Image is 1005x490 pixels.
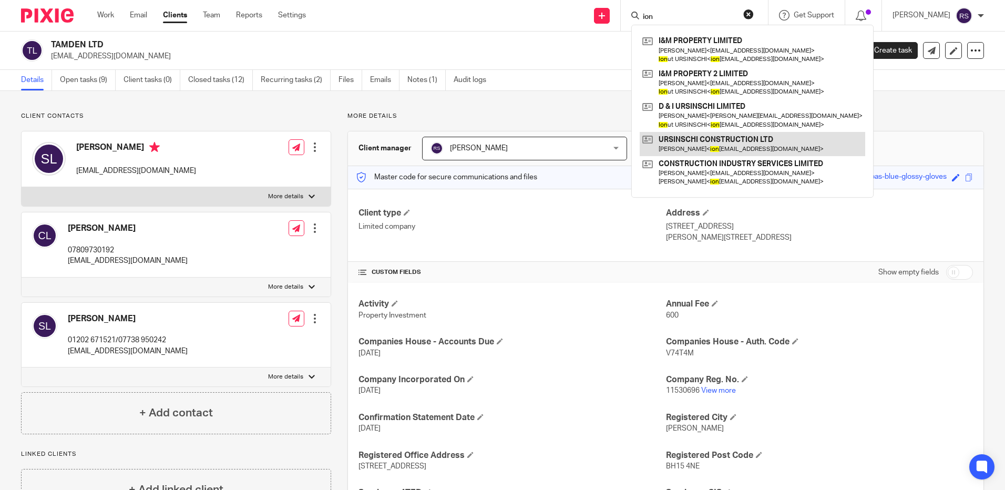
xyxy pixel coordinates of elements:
[358,312,426,319] span: Property Investment
[68,256,188,266] p: [EMAIL_ADDRESS][DOMAIN_NAME]
[139,405,213,421] h4: + Add contact
[21,450,331,458] p: Linked clients
[358,221,665,232] p: Limited company
[32,142,66,176] img: svg%3E
[358,208,665,219] h4: Client type
[51,39,683,50] h2: TAMDEN LTD
[68,223,188,234] h4: [PERSON_NAME]
[51,51,841,62] p: [EMAIL_ADDRESS][DOMAIN_NAME]
[857,42,918,59] a: Create task
[236,10,262,21] a: Reports
[743,9,754,19] button: Clear
[358,336,665,348] h4: Companies House - Accounts Due
[358,299,665,310] h4: Activity
[701,387,736,394] a: View more
[21,8,74,23] img: Pixie
[339,70,362,90] a: Files
[358,425,381,432] span: [DATE]
[358,374,665,385] h4: Company Incorporated On
[261,70,331,90] a: Recurring tasks (2)
[358,387,381,394] span: [DATE]
[358,143,412,154] h3: Client manager
[203,10,220,21] a: Team
[358,450,665,461] h4: Registered Office Address
[356,172,537,182] p: Master code for secure communications and files
[450,145,508,152] span: [PERSON_NAME]
[370,70,399,90] a: Emails
[68,245,188,256] p: 07809730192
[68,335,188,345] p: 01202 671521/07738 950242
[878,267,939,278] label: Show empty fields
[852,171,947,183] div: grandpas-blue-glossy-gloves
[32,313,57,339] img: svg%3E
[278,10,306,21] a: Settings
[60,70,116,90] a: Open tasks (9)
[666,208,973,219] h4: Address
[68,346,188,356] p: [EMAIL_ADDRESS][DOMAIN_NAME]
[68,313,188,324] h4: [PERSON_NAME]
[407,70,446,90] a: Notes (1)
[956,7,972,24] img: svg%3E
[893,10,950,21] p: [PERSON_NAME]
[32,223,57,248] img: svg%3E
[358,350,381,357] span: [DATE]
[666,387,700,394] span: 11530696
[347,112,984,120] p: More details
[130,10,147,21] a: Email
[666,374,973,385] h4: Company Reg. No.
[358,412,665,423] h4: Confirmation Statement Date
[642,13,736,22] input: Search
[76,142,196,155] h4: [PERSON_NAME]
[666,336,973,348] h4: Companies House - Auth. Code
[430,142,443,155] img: svg%3E
[21,112,331,120] p: Client contacts
[149,142,160,152] i: Primary
[124,70,180,90] a: Client tasks (0)
[268,373,303,381] p: More details
[358,463,426,470] span: [STREET_ADDRESS]
[666,425,724,432] span: [PERSON_NAME]
[21,70,52,90] a: Details
[188,70,253,90] a: Closed tasks (12)
[666,463,700,470] span: BH15 4NE
[358,268,665,277] h4: CUSTOM FIELDS
[163,10,187,21] a: Clients
[454,70,494,90] a: Audit logs
[666,450,973,461] h4: Registered Post Code
[666,299,973,310] h4: Annual Fee
[794,12,834,19] span: Get Support
[666,412,973,423] h4: Registered City
[666,221,973,232] p: [STREET_ADDRESS]
[76,166,196,176] p: [EMAIL_ADDRESS][DOMAIN_NAME]
[268,192,303,201] p: More details
[666,312,679,319] span: 600
[666,350,694,357] span: V74T4M
[21,39,43,62] img: svg%3E
[268,283,303,291] p: More details
[97,10,114,21] a: Work
[666,232,973,243] p: [PERSON_NAME][STREET_ADDRESS]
